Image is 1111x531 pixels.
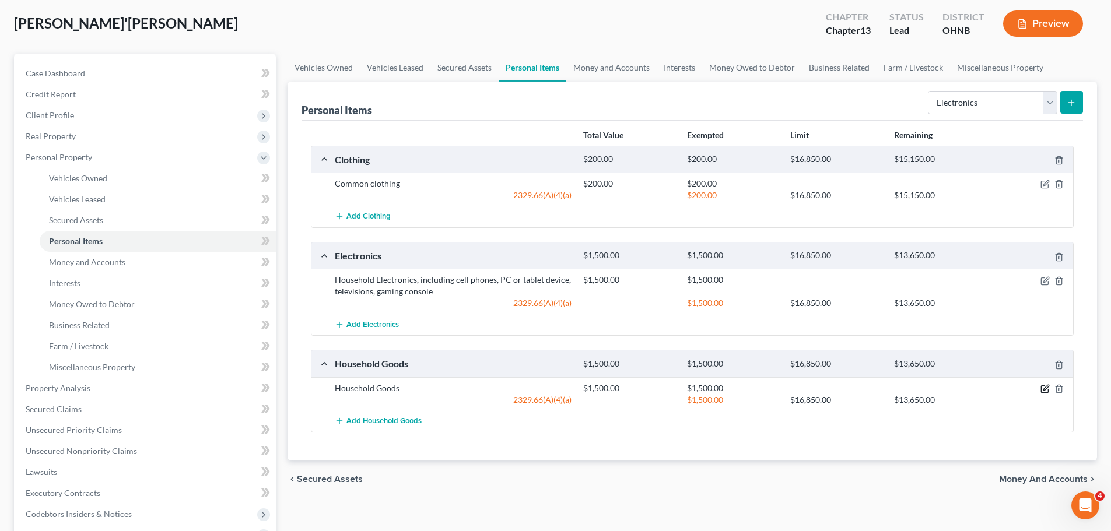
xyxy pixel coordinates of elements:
a: Vehicles Leased [360,54,430,82]
span: Miscellaneous Property [49,362,135,372]
button: Money and Accounts chevron_right [999,474,1097,484]
button: Preview [1003,10,1083,37]
div: $16,850.00 [784,250,888,261]
button: Add Clothing [335,206,391,227]
div: Chapter [826,24,871,37]
span: Interests [49,278,80,288]
a: Unsecured Nonpriority Claims [16,441,276,462]
div: 2329.66(A)(4)(a) [329,394,577,406]
a: Farm / Livestock [40,336,276,357]
div: Household Electronics, including cell phones, PC or tablet device, televisions, gaming console [329,274,577,297]
div: $1,500.00 [577,358,681,370]
div: 2329.66(A)(4)(a) [329,297,577,309]
a: Interests [657,54,702,82]
div: $13,650.00 [888,394,991,406]
div: Household Goods [329,382,577,394]
iframe: Intercom live chat [1071,491,1099,519]
span: Personal Items [49,236,103,246]
a: Personal Items [40,231,276,252]
strong: Exempted [687,130,724,140]
div: Personal Items [302,103,372,117]
span: Money and Accounts [999,474,1088,484]
a: Money and Accounts [40,252,276,273]
div: $16,850.00 [784,358,888,370]
button: Add Household Goods [335,410,422,432]
a: Miscellaneous Property [40,357,276,378]
span: Unsecured Nonpriority Claims [26,446,137,456]
span: Lawsuits [26,467,57,477]
a: Credit Report [16,84,276,105]
span: Client Profile [26,110,74,120]
a: Secured Assets [430,54,499,82]
div: $1,500.00 [577,382,681,394]
a: Business Related [40,315,276,336]
div: $1,500.00 [577,250,681,261]
a: Secured Claims [16,399,276,420]
div: $13,650.00 [888,297,991,309]
div: $15,150.00 [888,189,991,201]
div: 2329.66(A)(4)(a) [329,189,577,201]
div: $13,650.00 [888,250,991,261]
div: Lead [889,24,924,37]
div: OHNB [942,24,984,37]
span: Executory Contracts [26,488,100,498]
div: $16,850.00 [784,154,888,165]
div: $1,500.00 [681,358,784,370]
div: $15,150.00 [888,154,991,165]
a: Money Owed to Debtor [40,294,276,315]
div: $200.00 [681,178,784,189]
span: Add Electronics [346,320,399,329]
span: Case Dashboard [26,68,85,78]
span: Farm / Livestock [49,341,108,351]
div: $200.00 [681,189,784,201]
span: Personal Property [26,152,92,162]
a: Interests [40,273,276,294]
div: $1,500.00 [681,250,784,261]
a: Lawsuits [16,462,276,483]
span: Money and Accounts [49,257,125,267]
span: Secured Assets [297,474,363,484]
div: $200.00 [681,154,784,165]
span: Codebtors Insiders & Notices [26,509,132,519]
a: Money and Accounts [566,54,657,82]
i: chevron_right [1088,474,1097,484]
div: $200.00 [577,178,681,189]
div: $13,650.00 [888,358,991,370]
div: $16,850.00 [784,394,888,406]
button: chevron_left Secured Assets [288,474,363,484]
a: Case Dashboard [16,63,276,84]
div: Status [889,10,924,24]
div: Chapter [826,10,871,24]
a: Vehicles Leased [40,189,276,210]
div: $16,850.00 [784,297,888,309]
span: 13 [860,24,871,36]
strong: Total Value [583,130,623,140]
span: Vehicles Owned [49,173,107,183]
a: Secured Assets [40,210,276,231]
span: 4 [1095,491,1105,501]
span: Business Related [49,320,110,330]
span: Secured Claims [26,404,82,414]
a: Property Analysis [16,378,276,399]
span: Property Analysis [26,383,90,393]
i: chevron_left [288,474,297,484]
span: Vehicles Leased [49,194,106,204]
div: Household Goods [329,357,577,370]
div: $1,500.00 [681,394,784,406]
button: Add Electronics [335,314,399,335]
a: Money Owed to Debtor [702,54,802,82]
div: District [942,10,984,24]
span: Add Clothing [346,212,391,221]
div: Common clothing [329,178,577,189]
span: Secured Assets [49,215,103,225]
a: Miscellaneous Property [950,54,1050,82]
a: Personal Items [499,54,566,82]
span: [PERSON_NAME]'[PERSON_NAME] [14,15,238,31]
a: Farm / Livestock [877,54,950,82]
strong: Limit [790,130,809,140]
div: $1,500.00 [577,274,681,286]
div: Electronics [329,249,577,262]
span: Credit Report [26,89,76,99]
a: Business Related [802,54,877,82]
a: Executory Contracts [16,483,276,504]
